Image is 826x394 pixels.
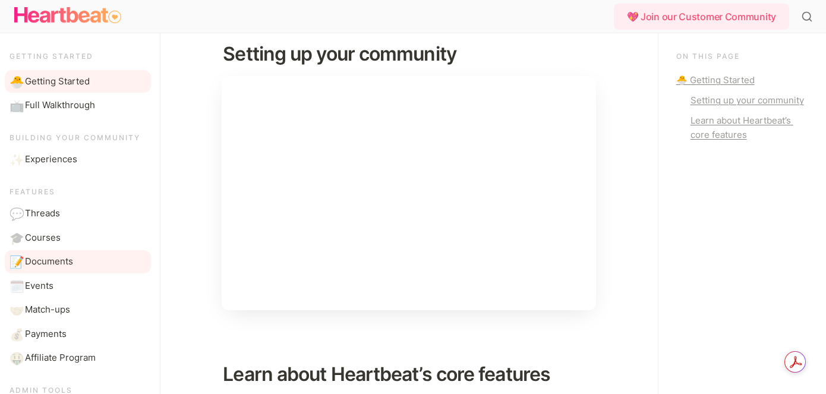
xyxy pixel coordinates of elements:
[10,52,93,61] span: Getting started
[25,99,95,112] span: Full Walkthrough
[10,279,21,291] span: 🗓️
[10,99,21,111] span: 📺
[10,75,21,87] span: 🐣
[10,153,21,165] span: ✨
[614,4,794,30] a: 💖 Join our Customer Community
[10,303,21,315] span: 🤝
[10,133,140,142] span: Building your community
[10,207,21,219] span: 💬
[25,303,70,317] span: Match-ups
[10,327,21,339] span: 💰
[5,148,151,171] a: ✨Experiences
[10,187,55,196] span: Features
[14,4,121,27] img: Logo
[5,346,151,370] a: 🤑Affiliate Program
[614,4,789,30] div: 💖 Join our Customer Community
[25,255,73,269] span: Documents
[676,73,808,87] a: 🐣 Getting Started
[5,323,151,346] a: 💰Payments
[25,75,90,89] span: Getting Started
[676,52,740,61] span: On this page
[25,327,67,341] span: Payments
[222,38,596,70] h2: Setting up your community
[10,255,21,267] span: 📝
[5,275,151,298] a: 🗓️Events
[5,202,151,225] a: 💬Threads
[25,351,96,365] span: Affiliate Program
[691,114,808,142] div: Learn about Heartbeat’s core features
[10,231,21,243] span: 🎓
[5,94,151,117] a: 📺Full Walkthrough
[5,250,151,273] a: 📝Documents
[691,93,808,108] div: Setting up your community
[10,351,21,363] span: 🤑
[676,114,808,142] a: Learn about Heartbeat’s core features
[25,153,77,166] span: Experiences
[25,207,60,220] span: Threads
[5,70,151,93] a: 🐣Getting Started
[25,231,61,245] span: Courses
[222,76,596,310] iframe: player.vimeo.com
[25,279,53,293] span: Events
[222,358,596,390] h2: Learn about Heartbeat’s core features
[676,93,808,108] a: Setting up your community
[5,226,151,250] a: 🎓Courses
[5,298,151,321] a: 🤝Match-ups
